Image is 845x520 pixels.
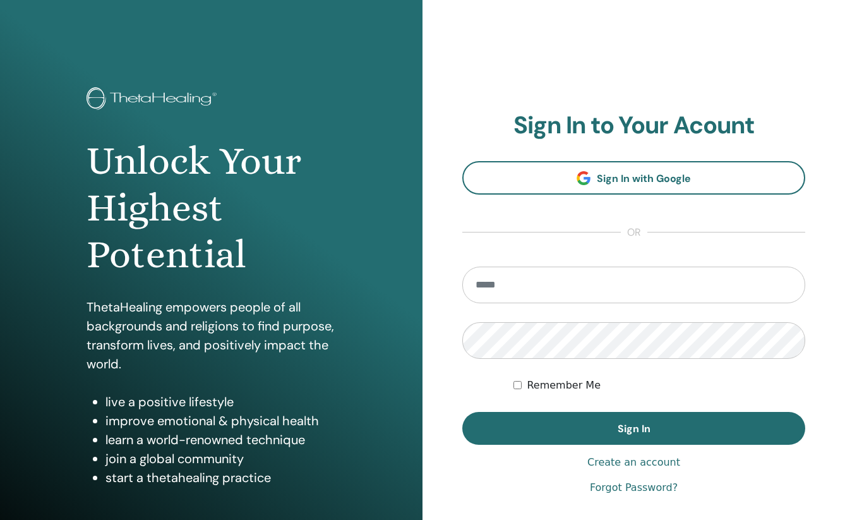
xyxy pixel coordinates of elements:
li: start a thetahealing practice [105,468,337,487]
li: join a global community [105,449,337,468]
a: Forgot Password? [590,480,678,495]
li: improve emotional & physical health [105,411,337,430]
a: Sign In with Google [462,161,805,195]
button: Sign In [462,412,805,445]
span: Sign In with Google [597,172,691,185]
span: Sign In [618,422,650,435]
a: Create an account [587,455,680,470]
span: or [621,225,647,240]
label: Remember Me [527,378,601,393]
h2: Sign In to Your Acount [462,111,805,140]
li: learn a world-renowned technique [105,430,337,449]
h1: Unlock Your Highest Potential [87,138,337,279]
p: ThetaHealing empowers people of all backgrounds and religions to find purpose, transform lives, a... [87,298,337,373]
div: Keep me authenticated indefinitely or until I manually logout [513,378,805,393]
li: live a positive lifestyle [105,392,337,411]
